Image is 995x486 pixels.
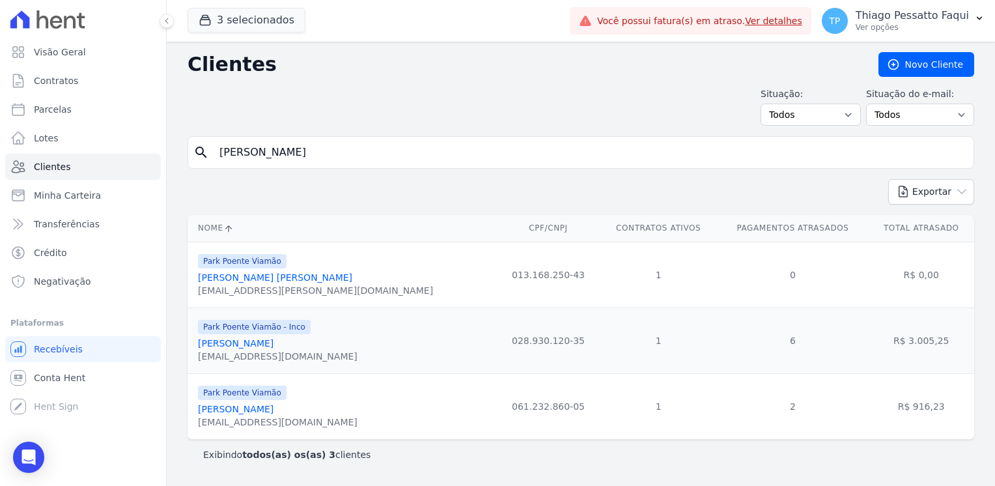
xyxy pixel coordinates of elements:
[761,87,861,101] label: Situação:
[5,68,161,94] a: Contratos
[5,125,161,151] a: Lotes
[5,96,161,122] a: Parcelas
[198,404,273,414] a: [PERSON_NAME]
[198,338,273,349] a: [PERSON_NAME]
[198,416,357,429] div: [EMAIL_ADDRESS][DOMAIN_NAME]
[888,179,974,205] button: Exportar
[193,145,209,160] i: search
[717,373,868,439] td: 2
[5,268,161,294] a: Negativação
[212,139,968,165] input: Buscar por nome, CPF ou e-mail
[34,46,86,59] span: Visão Geral
[869,215,975,242] th: Total Atrasado
[10,315,156,331] div: Plataformas
[242,450,335,460] b: todos(as) os(as) 3
[198,320,311,334] span: Park Poente Viamão - Inco
[34,103,72,116] span: Parcelas
[198,272,352,283] a: [PERSON_NAME] [PERSON_NAME]
[829,16,840,25] span: TP
[497,307,600,373] td: 028.930.120-35
[34,189,101,202] span: Minha Carteira
[5,211,161,237] a: Transferências
[811,3,995,39] button: TP Thiago Pessatto Faqui Ver opções
[869,373,975,439] td: R$ 916,23
[188,215,497,242] th: Nome
[497,215,600,242] th: CPF/CNPJ
[198,284,433,297] div: [EMAIL_ADDRESS][PERSON_NAME][DOMAIN_NAME]
[856,9,969,22] p: Thiago Pessatto Faqui
[869,307,975,373] td: R$ 3.005,25
[5,336,161,362] a: Recebíveis
[5,154,161,180] a: Clientes
[745,16,802,26] a: Ver detalhes
[5,365,161,391] a: Conta Hent
[5,39,161,65] a: Visão Geral
[198,254,287,268] span: Park Poente Viamão
[497,373,600,439] td: 061.232.860-05
[188,8,305,33] button: 3 selecionados
[34,275,91,288] span: Negativação
[717,307,868,373] td: 6
[34,132,59,145] span: Lotes
[13,442,44,473] div: Open Intercom Messenger
[5,182,161,208] a: Minha Carteira
[188,53,858,76] h2: Clientes
[497,242,600,307] td: 013.168.250-43
[34,160,70,173] span: Clientes
[869,242,975,307] td: R$ 0,00
[878,52,974,77] a: Novo Cliente
[600,373,717,439] td: 1
[198,386,287,400] span: Park Poente Viamão
[856,22,969,33] p: Ver opções
[5,240,161,266] a: Crédito
[866,87,974,101] label: Situação do e-mail:
[600,215,717,242] th: Contratos Ativos
[600,242,717,307] td: 1
[34,343,83,356] span: Recebíveis
[34,218,100,231] span: Transferências
[34,246,67,259] span: Crédito
[597,14,802,28] span: Você possui fatura(s) em atraso.
[717,242,868,307] td: 0
[198,350,357,363] div: [EMAIL_ADDRESS][DOMAIN_NAME]
[600,307,717,373] td: 1
[34,371,85,384] span: Conta Hent
[34,74,78,87] span: Contratos
[717,215,868,242] th: Pagamentos Atrasados
[203,448,371,461] p: Exibindo clientes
